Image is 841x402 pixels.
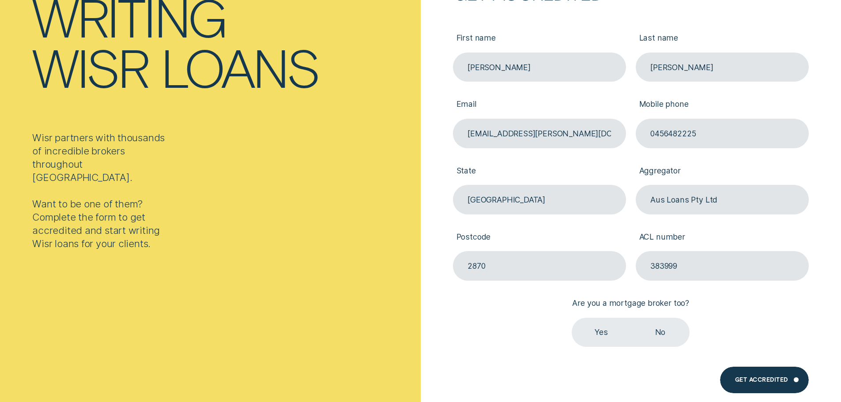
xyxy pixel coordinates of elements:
label: Yes [572,318,630,347]
label: Aggregator [636,158,809,185]
button: Get Accredited [720,367,808,393]
label: State [453,158,626,185]
label: First name [453,25,626,52]
label: Last name [636,25,809,52]
label: Mobile phone [636,92,809,119]
label: Email [453,92,626,119]
div: loans [161,41,319,92]
label: Are you a mortgage broker too? [569,290,693,317]
div: Wisr [32,41,148,92]
label: No [631,318,690,347]
div: Wisr partners with thousands of incredible brokers throughout [GEOGRAPHIC_DATA]. Want to be one o... [32,131,170,250]
label: Postcode [453,224,626,251]
label: ACL number [636,224,809,251]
